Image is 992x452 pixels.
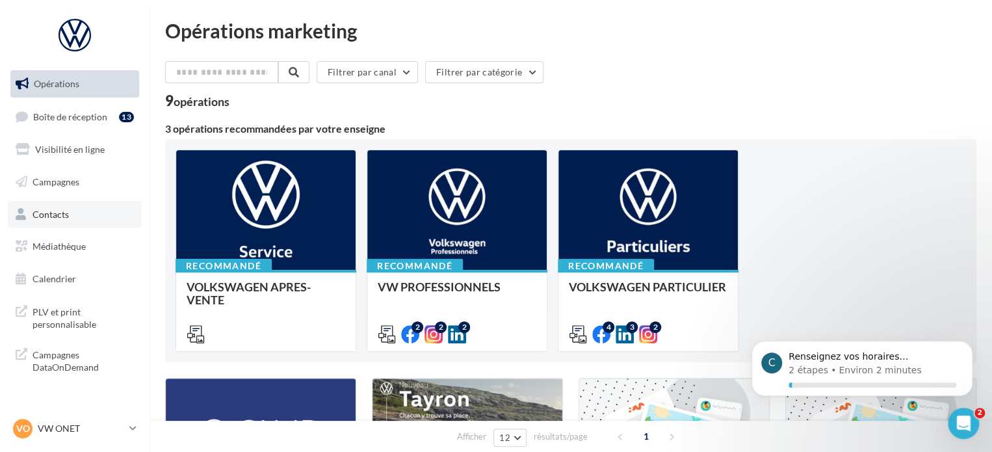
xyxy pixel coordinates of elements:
a: Médiathèque [8,233,142,260]
a: PLV et print personnalisable [8,298,142,336]
span: résultats/page [534,431,588,443]
div: 9 [165,94,229,108]
a: Campagnes [8,168,142,196]
span: VW PROFESSIONNELS [378,280,501,294]
span: Boîte de réception [33,111,107,122]
iframe: Intercom live chat [948,408,979,439]
div: 2 [411,321,423,333]
span: Campagnes [33,176,79,187]
a: Campagnes DataOnDemand [8,341,142,379]
span: VOLKSWAGEN PARTICULIER [569,280,726,294]
a: Boîte de réception13 [8,103,142,131]
a: VO VW ONET [10,416,139,441]
a: Opérations [8,70,142,98]
div: 13 [119,112,134,122]
div: Recommandé [558,259,654,273]
span: Opérations [34,78,79,89]
div: 2 [458,321,470,333]
div: 3 [626,321,638,333]
button: Filtrer par catégorie [425,61,543,83]
div: 4 [603,321,614,333]
div: Opérations marketing [165,21,976,40]
a: Visibilité en ligne [8,136,142,163]
span: VO [16,422,30,435]
a: Contacts [8,201,142,228]
div: Recommandé [176,259,272,273]
span: 12 [499,432,510,443]
span: 2 [974,408,985,418]
div: Recommandé [367,259,463,273]
span: VOLKSWAGEN APRES-VENTE [187,280,311,307]
div: 2 [435,321,447,333]
iframe: Intercom notifications message [732,326,992,417]
button: 12 [493,429,527,447]
span: Campagnes DataOnDemand [33,346,134,374]
span: PLV et print personnalisable [33,303,134,331]
span: 1 [636,426,657,447]
a: Calendrier [8,265,142,293]
button: Filtrer par canal [317,61,418,83]
div: 3 opérations recommandées par votre enseigne [165,124,976,134]
p: VW ONET [38,422,124,435]
span: Visibilité en ligne [35,144,105,155]
div: 2 [649,321,661,333]
span: Contacts [33,208,69,219]
div: opérations [174,96,229,107]
span: Calendrier [33,273,76,284]
span: Afficher [457,431,486,443]
span: Médiathèque [33,241,86,252]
